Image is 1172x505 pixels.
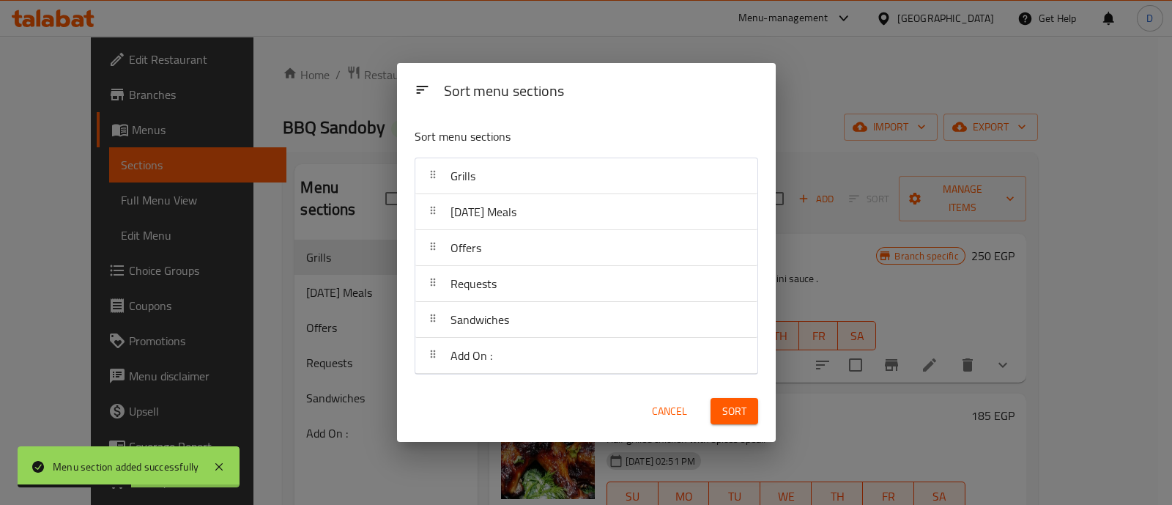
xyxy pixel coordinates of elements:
[415,194,757,230] div: [DATE] Meals
[415,158,757,194] div: Grills
[415,230,757,266] div: Offers
[450,165,475,187] span: Grills
[438,75,764,108] div: Sort menu sections
[646,398,693,425] button: Cancel
[53,459,199,475] div: Menu section added successfully
[415,338,757,374] div: Add On :
[722,402,746,421] span: Sort
[450,309,509,331] span: Sandwiches
[711,398,758,425] button: Sort
[415,128,687,146] p: Sort menu sections
[415,302,757,338] div: Sandwiches
[652,402,687,421] span: Cancel
[450,201,516,223] span: [DATE] Meals
[415,266,757,302] div: Requests
[450,344,492,366] span: Add On :
[450,273,497,295] span: Requests
[450,237,481,259] span: Offers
